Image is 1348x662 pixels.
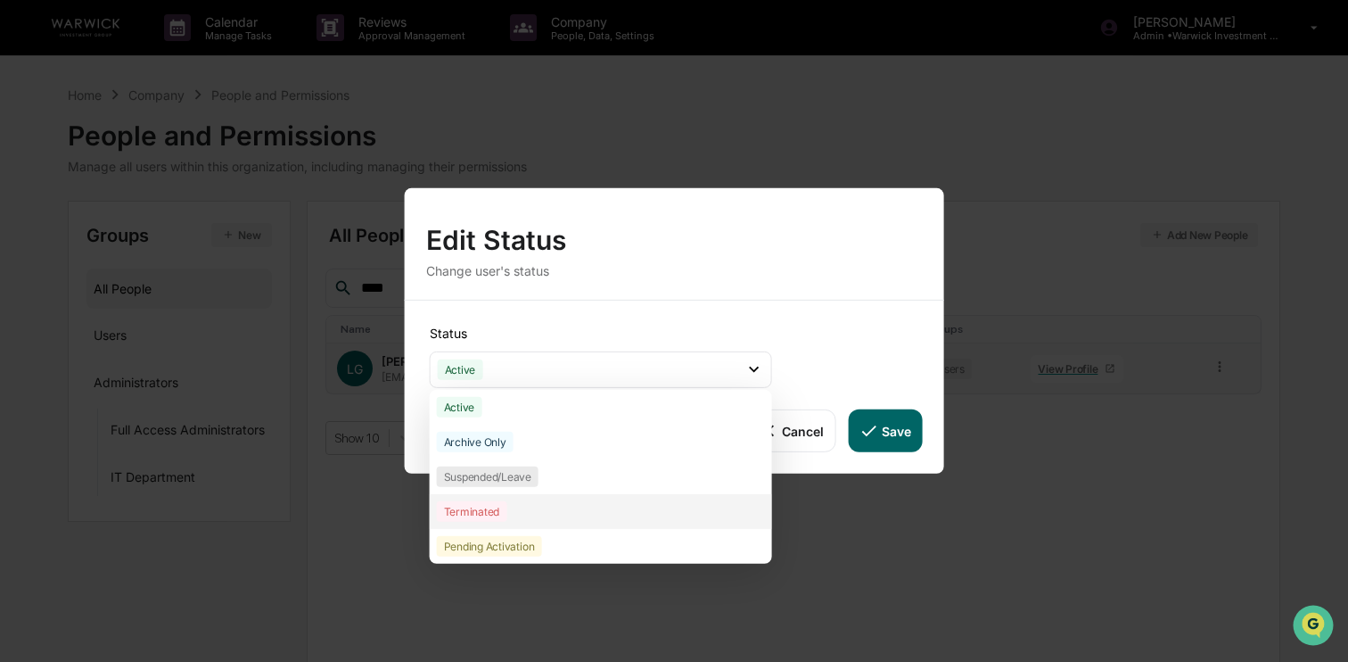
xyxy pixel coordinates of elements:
[437,467,538,487] div: Suspended/Leave
[177,302,216,316] span: Pylon
[426,210,923,256] div: Edit Status
[303,142,325,163] button: Start new chat
[848,410,922,452] button: Save
[437,397,482,418] div: Active
[122,218,228,250] a: 🗄️Attestations
[437,501,507,522] div: Terminated
[61,137,292,154] div: Start new chat
[126,302,216,316] a: Powered byPylon
[18,137,50,169] img: 1746055101610-c473b297-6a78-478c-a979-82029cc54cd1
[430,326,772,341] div: Status
[437,536,542,557] div: Pending Activation
[36,225,115,243] span: Preclearance
[11,252,119,284] a: 🔎Data Lookup
[437,432,514,452] div: Archive Only
[129,227,144,241] div: 🗄️
[18,37,325,66] p: How can we help?
[18,261,32,275] div: 🔎
[36,259,112,277] span: Data Lookup
[438,360,483,380] div: Active
[747,410,835,452] button: Cancel
[61,154,226,169] div: We're available if you need us!
[147,225,221,243] span: Attestations
[426,263,923,278] div: Change user's status
[1291,603,1339,651] iframe: Open customer support
[11,218,122,250] a: 🖐️Preclearance
[18,227,32,241] div: 🖐️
